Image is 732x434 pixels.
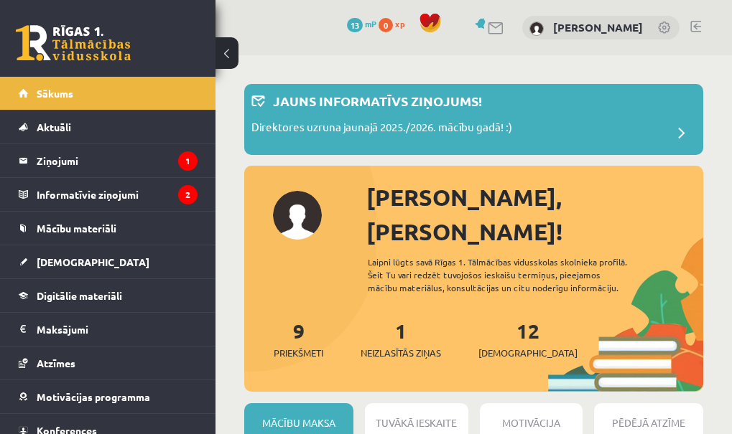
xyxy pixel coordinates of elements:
span: 13 [347,18,363,32]
a: Mācību materiāli [19,212,198,245]
span: Digitālie materiāli [37,289,122,302]
div: Tuvākā ieskaite [365,403,468,430]
a: Atzīmes [19,346,198,379]
legend: Ziņojumi [37,144,198,177]
span: mP [365,18,376,29]
a: 0 xp [379,18,412,29]
a: [PERSON_NAME] [553,20,643,34]
span: Priekšmeti [274,346,323,360]
div: Laipni lūgts savā Rīgas 1. Tālmācības vidusskolas skolnieka profilā. Šeit Tu vari redzēt tuvojošo... [368,255,643,294]
i: 2 [178,185,198,204]
a: Maksājumi [19,313,198,346]
a: Ziņojumi1 [19,144,198,177]
div: [PERSON_NAME], [PERSON_NAME]! [366,180,703,249]
span: Mācību materiāli [37,222,116,235]
div: Mācību maksa [244,403,353,430]
span: 0 [379,18,393,32]
a: Digitālie materiāli [19,279,198,312]
a: 1Neizlasītās ziņas [361,318,441,360]
div: Pēdējā atzīme [594,403,703,430]
a: 13 mP [347,18,376,29]
a: Rīgas 1. Tālmācības vidusskola [16,25,131,61]
span: xp [395,18,404,29]
img: Božena Nemirovska [529,22,544,36]
span: Atzīmes [37,357,75,369]
legend: Informatīvie ziņojumi [37,178,198,211]
a: Informatīvie ziņojumi2 [19,178,198,211]
a: [DEMOGRAPHIC_DATA] [19,245,198,278]
span: Sākums [37,87,73,100]
span: Motivācijas programma [37,390,150,403]
legend: Maksājumi [37,313,198,346]
span: Neizlasītās ziņas [361,346,441,360]
div: Motivācija [480,403,583,430]
a: Aktuāli [19,110,198,143]
span: Aktuāli [37,121,71,133]
span: [DEMOGRAPHIC_DATA] [478,346,578,360]
a: Motivācijas programma [19,380,198,413]
i: 1 [178,151,198,171]
p: Direktores uzruna jaunajā 2025./2026. mācību gadā! :) [251,119,512,139]
a: Jauns informatīvs ziņojums! Direktores uzruna jaunajā 2025./2026. mācību gadā! :) [251,91,696,148]
a: 9Priekšmeti [274,318,323,360]
a: Sākums [19,77,198,110]
span: [DEMOGRAPHIC_DATA] [37,255,149,268]
a: 12[DEMOGRAPHIC_DATA] [478,318,578,360]
p: Jauns informatīvs ziņojums! [273,91,482,110]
